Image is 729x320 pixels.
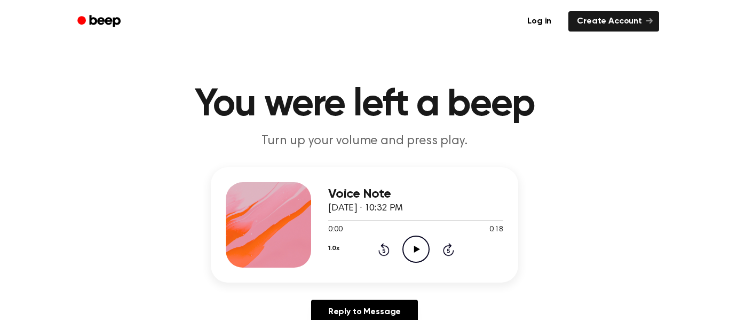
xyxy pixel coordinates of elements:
span: [DATE] · 10:32 PM [328,204,403,213]
a: Create Account [568,11,659,32]
a: Log in [517,9,562,34]
a: Beep [70,11,130,32]
p: Turn up your volume and press play. [160,132,569,150]
span: 0:00 [328,224,342,236]
button: 1.0x [328,239,339,257]
h1: You were left a beep [91,85,638,124]
span: 0:18 [489,224,503,236]
h3: Voice Note [328,187,503,201]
